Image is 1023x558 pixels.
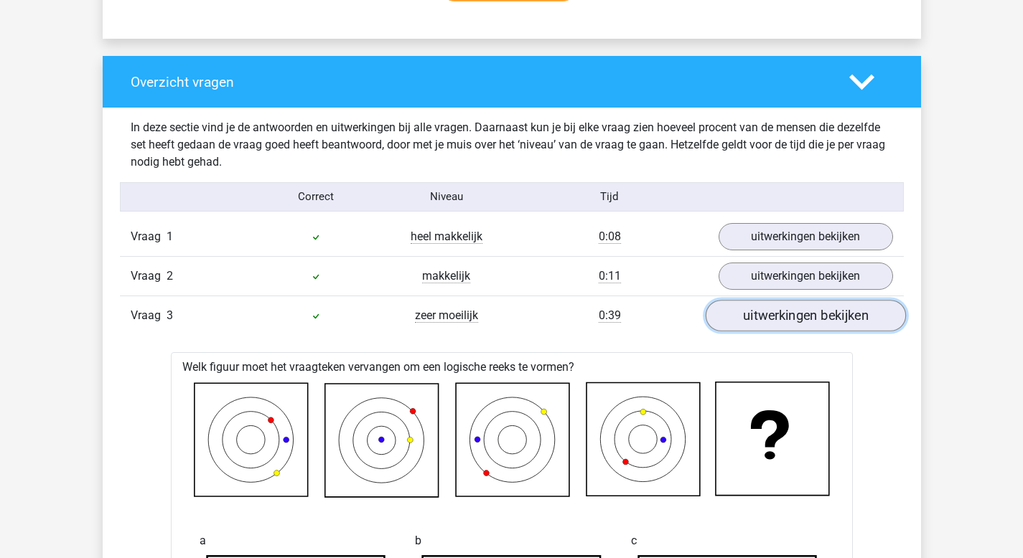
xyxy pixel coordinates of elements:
[167,269,173,283] span: 2
[719,223,893,250] a: uitwerkingen bekijken
[599,308,621,323] span: 0:39
[167,308,173,322] span: 3
[705,300,905,331] a: uitwerkingen bekijken
[415,308,478,323] span: zeer moeilijk
[415,526,421,555] span: b
[251,189,381,205] div: Correct
[511,189,707,205] div: Tijd
[200,526,206,555] span: a
[131,268,167,285] span: Vraag
[167,230,173,243] span: 1
[381,189,512,205] div: Niveau
[631,526,637,555] span: c
[131,307,167,324] span: Vraag
[719,263,893,290] a: uitwerkingen bekijken
[131,74,828,90] h4: Overzicht vragen
[422,269,470,283] span: makkelijk
[599,269,621,283] span: 0:11
[120,119,904,171] div: In deze sectie vind je de antwoorden en uitwerkingen bij alle vragen. Daarnaast kun je bij elke v...
[599,230,621,244] span: 0:08
[131,228,167,245] span: Vraag
[411,230,482,244] span: heel makkelijk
